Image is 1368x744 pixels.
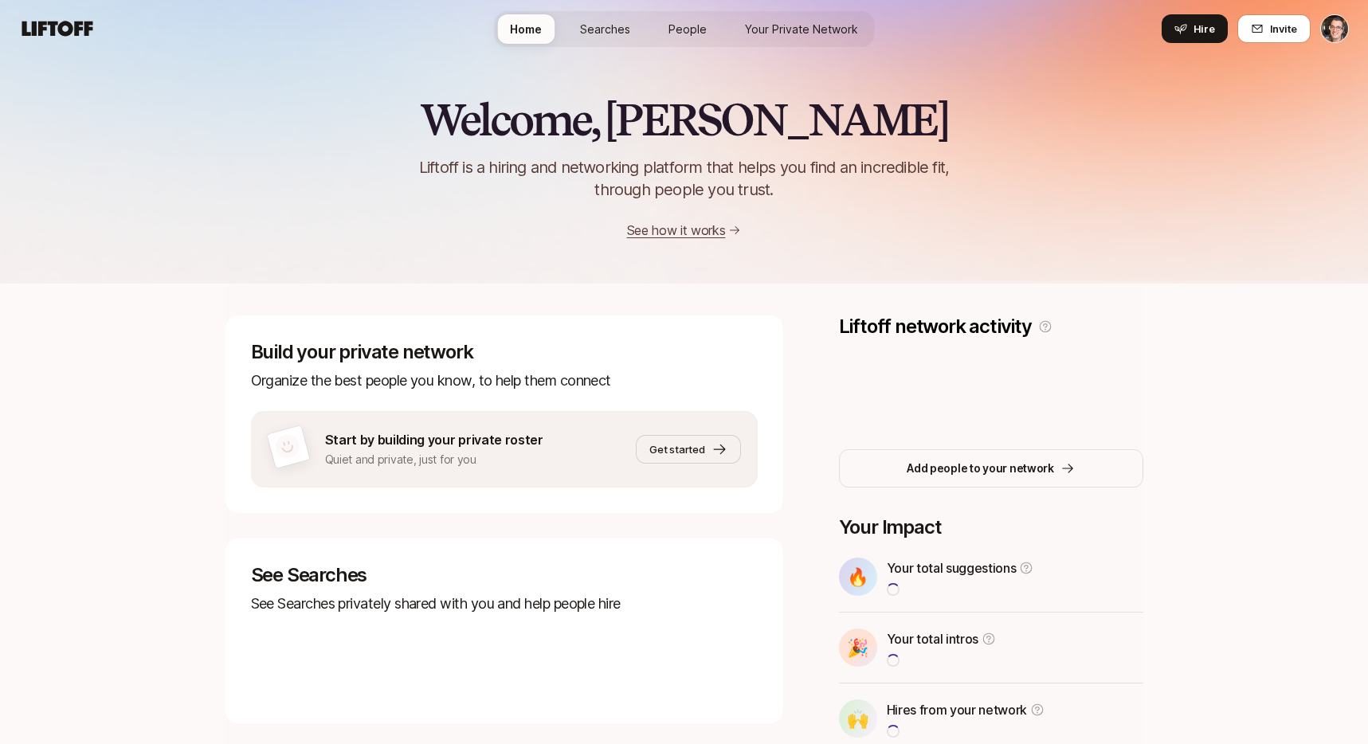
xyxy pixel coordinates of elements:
[627,222,726,238] a: See how it works
[1270,21,1297,37] span: Invite
[1162,14,1228,43] button: Hire
[839,628,877,667] div: 🎉
[668,21,707,37] span: People
[272,432,302,461] img: default-avatar.svg
[1321,15,1348,42] img: Eric Smith
[636,435,740,464] button: Get started
[887,628,979,649] p: Your total intros
[325,450,543,469] p: Quiet and private, just for you
[839,516,1143,538] p: Your Impact
[839,699,877,738] div: 🙌
[839,449,1143,488] button: Add people to your network
[497,14,555,44] a: Home
[656,14,719,44] a: People
[745,21,858,37] span: Your Private Network
[1320,14,1349,43] button: Eric Smith
[887,699,1028,720] p: Hires from your network
[567,14,643,44] a: Searches
[510,21,542,37] span: Home
[839,558,877,596] div: 🔥
[251,593,758,615] p: See Searches privately shared with you and help people hire
[325,429,543,450] p: Start by building your private roster
[732,14,871,44] a: Your Private Network
[399,156,970,201] p: Liftoff is a hiring and networking platform that helps you find an incredible fit, through people...
[839,315,1032,338] p: Liftoff network activity
[580,21,630,37] span: Searches
[887,558,1017,578] p: Your total suggestions
[251,370,758,392] p: Organize the best people you know, to help them connect
[649,441,704,457] span: Get started
[251,341,758,363] p: Build your private network
[1194,21,1215,37] span: Hire
[1237,14,1311,43] button: Invite
[907,459,1054,478] p: Add people to your network
[251,564,758,586] p: See Searches
[420,96,948,143] h2: Welcome, [PERSON_NAME]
